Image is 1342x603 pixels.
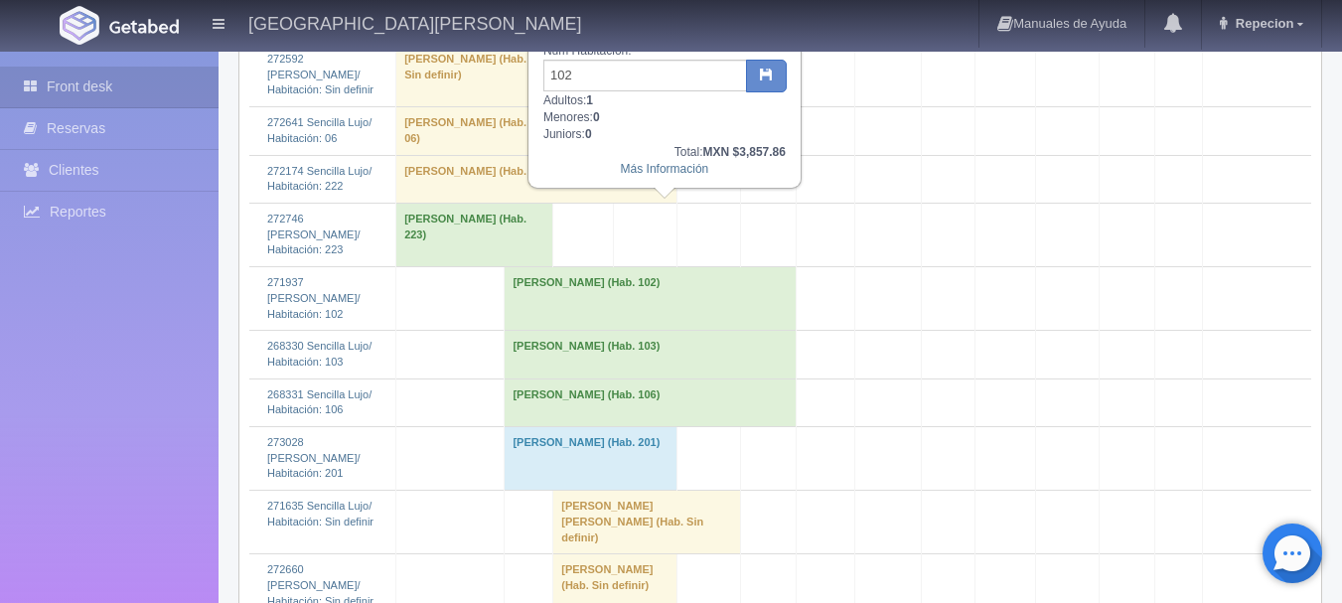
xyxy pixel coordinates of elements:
a: 272641 Sencilla Lujo/Habitación: 06 [267,116,372,144]
h4: [GEOGRAPHIC_DATA][PERSON_NAME] [248,10,581,35]
input: Sin definir [543,60,747,91]
div: Total: [543,144,786,161]
a: 272174 Sencilla Lujo/Habitación: 222 [267,165,372,193]
a: 271937 [PERSON_NAME]/Habitación: 102 [267,276,361,319]
td: [PERSON_NAME] [PERSON_NAME] (Hab. Sin definir) [553,491,740,554]
b: 1 [586,93,593,107]
td: [PERSON_NAME] (Hab. 103) [505,331,796,378]
a: 272592 [PERSON_NAME]/Habitación: Sin definir [267,53,373,95]
td: [PERSON_NAME] (Hab. 106) [505,378,796,426]
b: 0 [593,110,600,124]
td: [PERSON_NAME] (Hab. 222) [396,155,677,203]
span: Repecion [1231,16,1294,31]
a: Más Información [621,162,709,176]
a: 268330 Sencilla Lujo/Habitación: 103 [267,340,372,368]
img: Getabed [60,6,99,45]
a: 268331 Sencilla Lujo/Habitación: 106 [267,388,372,416]
td: [PERSON_NAME] (Hab. 06) [396,107,553,155]
td: [PERSON_NAME] (Hab. 223) [396,204,553,267]
a: 273028 [PERSON_NAME]/Habitación: 201 [267,436,361,479]
img: Getabed [109,19,179,34]
a: 272746 [PERSON_NAME]/Habitación: 223 [267,213,361,255]
td: [PERSON_NAME] (Hab. 201) [505,427,677,491]
b: MXN $3,857.86 [703,145,786,159]
td: [PERSON_NAME] (Hab. 102) [505,267,796,331]
b: 0 [585,127,592,141]
td: [PERSON_NAME] (Hab. Sin definir) [396,44,553,107]
a: 271635 Sencilla Lujo/Habitación: Sin definir [267,500,373,528]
